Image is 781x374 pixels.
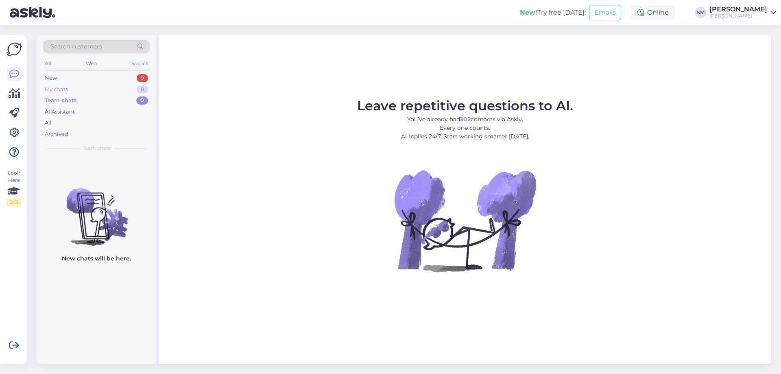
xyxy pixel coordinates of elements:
div: Online [631,5,675,20]
span: Search customers [50,42,102,51]
img: No chats [37,174,156,247]
div: 0 [136,96,148,105]
div: 9 [137,74,148,82]
img: Askly Logo [7,42,22,57]
div: Team chats [45,96,77,105]
a: [PERSON_NAME][PERSON_NAME] [709,6,776,19]
div: 8 [137,85,148,94]
img: No Chat active [392,147,538,294]
div: AI Assistant [45,108,75,116]
div: [PERSON_NAME] [709,13,767,19]
div: Try free [DATE]: [520,8,586,17]
div: Socials [130,58,150,69]
div: All [43,58,52,69]
div: My chats [45,85,68,94]
div: Web [84,58,98,69]
span: Team chats [83,144,111,152]
button: Emails [589,5,621,20]
div: Look Here [7,169,21,206]
div: [PERSON_NAME] [709,6,767,13]
p: You’ve already had contacts via Askly. Every one counts. AI replies 24/7. Start working smarter [... [357,115,573,141]
div: New [45,74,57,82]
div: Archived [45,130,68,138]
div: All [45,119,52,127]
div: 2 / 3 [7,199,21,206]
div: SM [695,7,706,18]
b: New! [520,9,537,16]
p: New chats will be here. [62,254,131,263]
b: 302 [460,116,471,123]
span: Leave repetitive questions to AI. [357,98,573,114]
